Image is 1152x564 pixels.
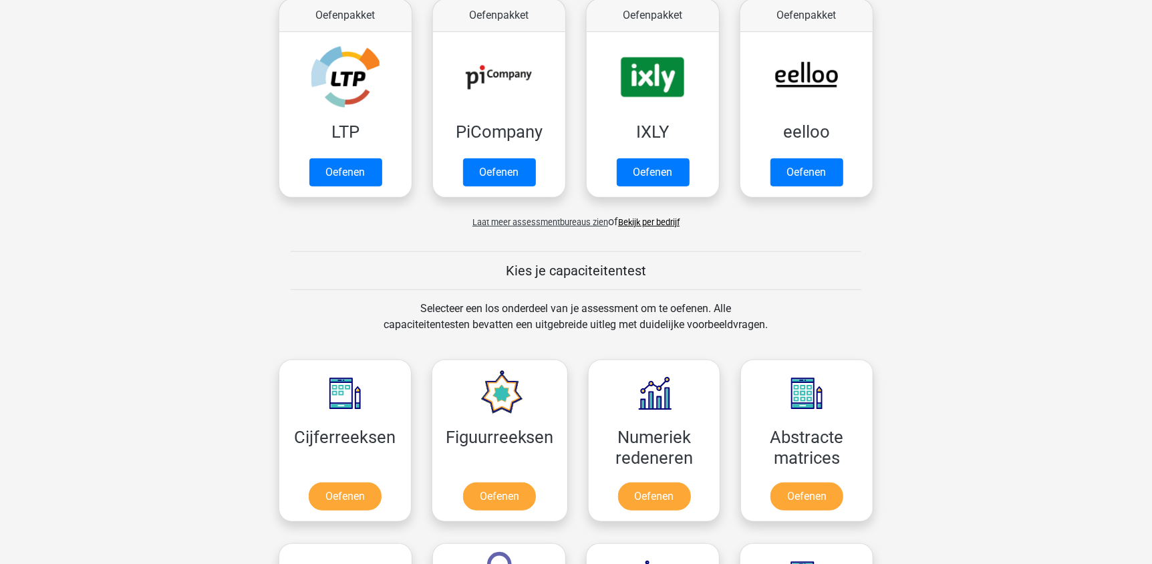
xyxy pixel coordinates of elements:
[309,482,382,511] a: Oefenen
[291,263,861,279] h5: Kies je capaciteitentest
[463,482,536,511] a: Oefenen
[770,482,843,511] a: Oefenen
[618,482,691,511] a: Oefenen
[269,203,883,230] div: of
[463,158,536,186] a: Oefenen
[617,158,690,186] a: Oefenen
[371,301,780,349] div: Selecteer een los onderdeel van je assessment om te oefenen. Alle capaciteitentesten bevatten een...
[618,217,680,227] a: Bekijk per bedrijf
[472,217,608,227] span: Laat meer assessmentbureaus zien
[770,158,843,186] a: Oefenen
[309,158,382,186] a: Oefenen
